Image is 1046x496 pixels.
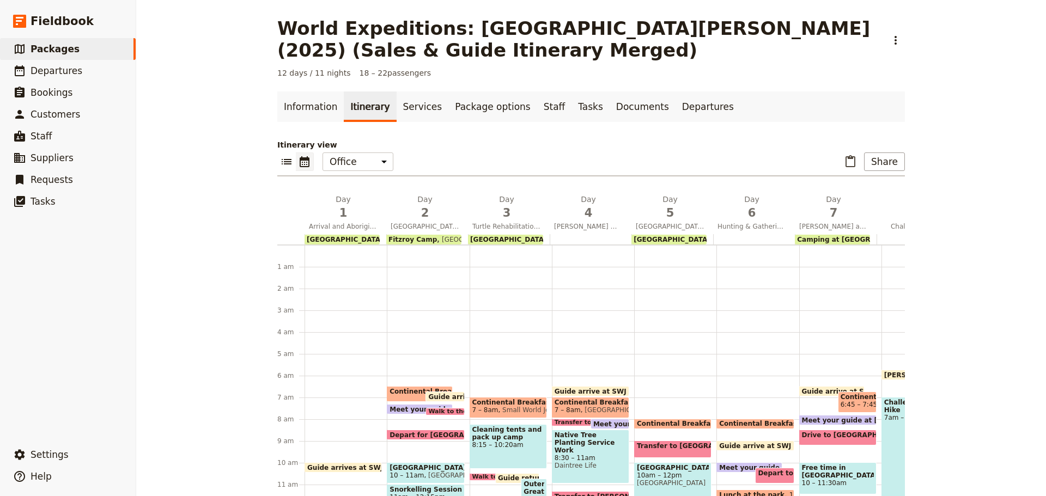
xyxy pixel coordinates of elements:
div: Guide arrive at SWJ office [716,440,794,451]
div: Meet your guide at [GEOGRAPHIC_DATA] [799,415,877,425]
h2: Day [309,194,378,221]
span: 6:45 – 7:45am [841,401,888,408]
div: 3 am [277,306,305,315]
div: 11 am [277,480,305,489]
span: [GEOGRAPHIC_DATA] [307,236,384,243]
div: Depart for [GEOGRAPHIC_DATA] [387,430,464,440]
span: [GEOGRAPHIC_DATA] and Rainforest Swimming Hole [631,222,709,231]
h2: Day [554,194,623,221]
span: Packages [31,44,80,54]
button: Day5[GEOGRAPHIC_DATA] and Rainforest Swimming Hole [631,194,713,234]
span: [PERSON_NAME] Walk and Tree Planting [550,222,627,231]
div: 6 am [277,371,305,380]
span: Continental Breakfast at DRO [637,420,750,427]
span: Continental Breakfast at [GEOGRAPHIC_DATA] [472,399,544,406]
div: Transfer to [GEOGRAPHIC_DATA] [634,440,711,458]
a: Departures [676,91,740,122]
span: 4 [554,205,623,221]
span: 2 [391,205,459,221]
span: Suppliers [31,152,74,163]
span: Continental Breakfast at Hotel [390,388,507,395]
h1: World Expeditions: [GEOGRAPHIC_DATA][PERSON_NAME] (2025) (Sales & Guide Itinerary Merged) [277,17,880,61]
span: [GEOGRAPHIC_DATA] [437,236,510,243]
div: [GEOGRAPHIC_DATA] [631,235,707,244]
span: 7am – 2:30pm [884,414,923,421]
button: Actions [886,31,905,50]
span: 6 [717,205,786,221]
span: Customers [31,109,80,120]
span: Guide arrive at SWJ office [802,388,901,395]
span: Guide arrive at SWJ office [555,388,654,395]
div: [GEOGRAPHIC_DATA] [305,235,380,244]
span: Fieldbook [31,13,94,29]
span: Help [31,471,52,482]
span: Walk to the jetty [472,474,533,480]
a: Services [397,91,449,122]
a: Itinerary [344,91,396,122]
span: 7 [799,205,868,221]
span: Transfer to Cattana Wetlands [555,419,658,426]
div: Transfer to Cattana Wetlands [552,419,618,426]
span: Cleaning tents and pack up camp [472,426,544,441]
span: Requests [31,174,73,185]
div: Continental Breakfast at DRO [634,419,711,429]
span: Camping at [GEOGRAPHIC_DATA] [797,236,918,243]
span: Meet your guide at hotel entrance [593,420,725,427]
span: [PERSON_NAME] and [PERSON_NAME] Creek/[GEOGRAPHIC_DATA] [795,222,872,231]
button: Day2[GEOGRAPHIC_DATA] Snorkelling [386,194,468,234]
div: Free time in [GEOGRAPHIC_DATA]10 – 11:30am [799,462,877,494]
span: [GEOGRAPHIC_DATA] [390,464,461,471]
span: 12 days / 11 nights [277,68,351,78]
span: 18 – 22 passengers [360,68,431,78]
div: 5 am [277,350,305,358]
div: 4 am [277,328,305,336]
div: Native Tree Planting Service Work8:30 – 11amDaintree Life [552,430,629,483]
div: 1 am [277,262,305,271]
div: Guide arrive at SWJ office [425,391,464,402]
span: Native Tree Planting Service Work [555,431,627,454]
div: Guide arrives at SWJ office [305,462,382,473]
span: [GEOGRAPHIC_DATA] [470,236,547,243]
a: Information [277,91,344,122]
div: [PERSON_NAME] arrive at [GEOGRAPHIC_DATA] [881,370,947,380]
span: 10am – 12pm [637,471,709,479]
div: Guide arrive at SWJ office [552,386,629,396]
div: Cleaning tents and pack up camp8:15 – 10:20am [470,424,547,469]
span: Settings [31,449,69,460]
button: Calendar view [296,152,314,171]
h2: Day [636,194,704,221]
button: List view [277,152,296,171]
button: Day6Hunting & Gathering with Indigenous Guides and Night Markets [713,194,795,234]
div: Meet your guide at [GEOGRAPHIC_DATA] [387,404,453,414]
span: 5 [636,205,704,221]
span: Departures [31,65,82,76]
span: 1 [309,205,378,221]
a: Package options [448,91,537,122]
div: Meet your guide at hotel entrance [591,419,629,429]
div: 10 am [277,458,305,467]
span: Meet your guide at [GEOGRAPHIC_DATA] [719,464,873,471]
div: 7 am [277,393,305,402]
span: Depart for [GEOGRAPHIC_DATA] [390,431,512,438]
div: Continental Breakfast at [GEOGRAPHIC_DATA]7 – 8amSmall World Journeys [470,397,547,418]
span: Guide arrive at SWJ office [719,442,818,449]
div: 8 am [277,415,305,424]
div: Fitzroy Camp[GEOGRAPHIC_DATA] [386,235,461,244]
span: Guide arrive at SWJ office [428,393,527,400]
span: Free time in [GEOGRAPHIC_DATA] [802,464,874,479]
h2: Day [391,194,459,221]
span: 8:15 – 10:20am [472,441,544,449]
span: Arrival and Aboriginal Art Project [305,222,382,231]
div: Guide arrive at SWJ office [799,386,865,396]
h2: Day [799,194,868,221]
div: Walk to the jetty [470,473,514,481]
div: 2 am [277,284,305,293]
span: Fitzroy Camp [388,236,437,243]
div: [GEOGRAPHIC_DATA] [468,235,543,244]
span: Daintree Life [555,462,627,469]
span: Tasks [31,196,56,207]
span: Walk to the [GEOGRAPHIC_DATA] [428,408,544,415]
span: Guide arrives at SWJ office [307,464,410,471]
p: Itinerary view [277,139,905,150]
div: 9 am [277,437,305,445]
